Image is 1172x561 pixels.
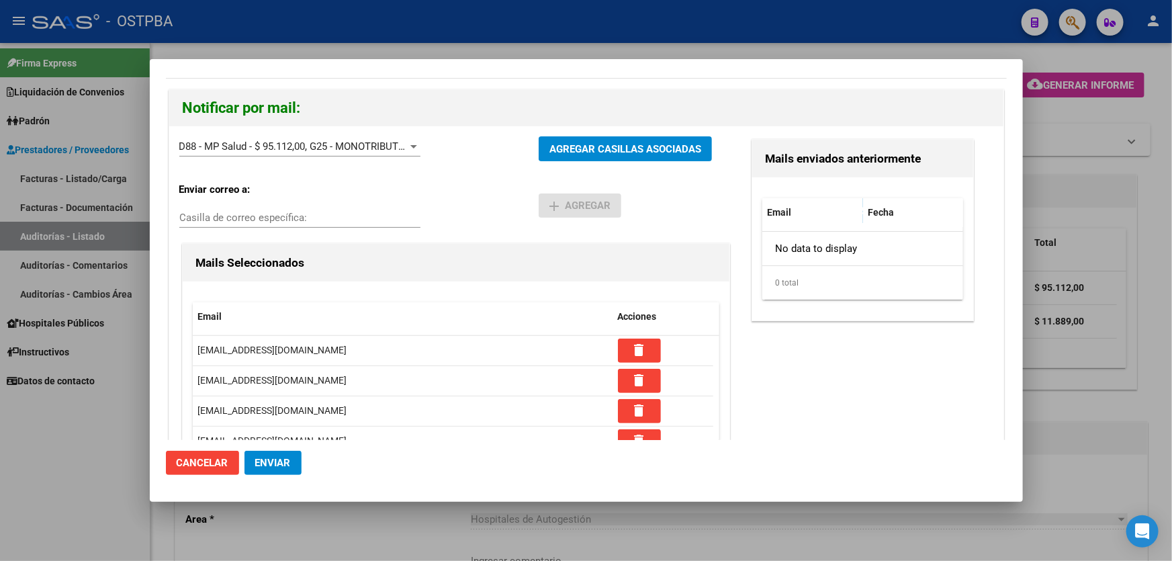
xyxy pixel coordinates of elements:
datatable-header-cell: Email [762,198,863,227]
h2: Notificar por mail: [183,95,990,121]
mat-icon: delete [631,342,647,358]
button: Cancelar [166,451,239,475]
span: AGREGAR CASILLAS ASOCIADAS [549,143,701,155]
div: 0 total [762,266,963,300]
span: auditoria.administrativa@grupoalba.com.ar [198,375,347,386]
div: Open Intercom Messenger [1126,515,1159,548]
span: Agregar [549,200,611,212]
span: Cancelar [177,457,228,469]
mat-icon: delete [631,402,647,419]
div: No data to display [762,232,963,265]
datatable-header-cell: Acciones [613,302,713,331]
button: Enviar [244,451,302,475]
button: AGREGAR CASILLAS ASOCIADAS [539,136,712,161]
datatable-header-cell: Email [193,302,613,331]
datatable-header-cell: Fecha [863,198,964,227]
span: D88 - MP Salud - $ 95.112,00, G25 - MONOTRIBUTO- GRUPO ALBA SALUD - $ 11.889,00 [179,140,564,153]
span: afiliaciones@estudiot.com.ar [198,345,347,355]
span: ostpba@grupompsalud.com.ar [198,435,347,446]
span: Email [768,207,792,218]
span: Fecha [868,207,895,218]
mat-icon: delete [631,372,647,388]
mat-icon: add [546,198,562,214]
h3: Mails Seleccionados [196,254,716,271]
span: Acciones [618,311,657,322]
button: Agregar [539,193,621,218]
span: Enviar [255,457,291,469]
span: Email [198,311,222,322]
p: Enviar correo a: [179,182,284,198]
mat-icon: delete [631,433,647,449]
h3: Mails enviados anteriormente [766,150,960,167]
span: auditoriamedica@grupompsalud.com.ar [198,405,347,416]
